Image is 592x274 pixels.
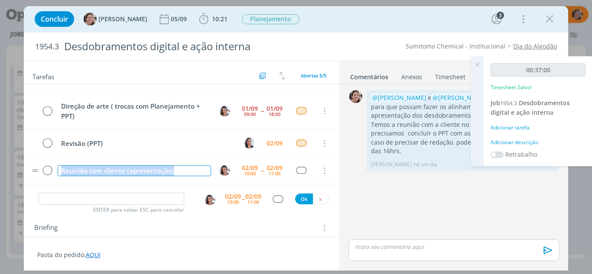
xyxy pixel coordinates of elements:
button: 10:21 [197,12,230,26]
div: 10:00 [227,200,239,204]
span: @[PERSON_NAME] [372,93,426,102]
p: Temos a reunião com a cliente no dia 02.09, as 10 horas, então precisamos concluir o PPT com as s... [371,120,554,156]
div: Revisão (PPT) [58,138,236,149]
div: 09:00 [244,112,256,116]
img: N [205,194,215,205]
div: Adicionar tarefa [491,124,585,132]
button: C [243,137,256,150]
span: 1954.3 [500,99,517,107]
button: Ok [295,193,313,204]
div: Adicionar descrição [491,139,585,146]
div: 02/09 [267,165,283,171]
p: Timesheet Salvo! [491,84,532,91]
span: Planejamento [242,14,299,24]
a: Comentários [350,69,389,81]
img: N [219,165,230,176]
div: Direção de arte ( trocas com Planejamento + PPT) [58,101,211,121]
img: N [219,106,230,116]
div: 01/09 [242,106,258,112]
button: Planejamento [241,14,300,25]
img: C [244,138,255,148]
a: AQUI [86,251,101,259]
span: Tarefas [33,71,54,81]
span: 1954.3 [35,42,59,52]
span: [PERSON_NAME] [98,16,147,22]
div: Anexos [401,73,422,81]
span: @[PERSON_NAME] [433,93,487,102]
span: Desdobramentos digital e ação interna [491,99,570,116]
span: Concluir [41,16,68,23]
span: -- [242,195,244,203]
button: N [218,164,231,177]
button: N [204,194,216,206]
span: -- [261,168,263,174]
img: arrow-down-up.svg [279,72,285,80]
div: 02/09 [242,165,258,171]
button: Concluir [35,11,74,27]
div: Reunião com cliente (apresentação) [58,165,211,176]
span: há um dia [413,161,437,168]
span: Abertas 5/5 [301,72,326,79]
div: 05/09 [171,16,189,22]
div: 3 [497,12,504,19]
img: drag-icon.svg [32,169,38,172]
a: Job1954.3Desdobramentos digital e ação interna [491,99,570,116]
div: 11:00 [247,200,259,204]
span: ENTER para salvar ESC para cancelar [93,206,184,213]
a: Sumitomo Chemical - Institucional [406,42,505,50]
a: Timesheet [435,69,466,81]
div: 02/09 [225,193,241,200]
p: e , reservei a Cápsula 1 para que possam fazer os alinhamentos necessários para apresentação dos ... [371,93,554,120]
div: 02/09 [267,140,283,146]
a: Dia do Algodão [513,42,557,50]
div: 01/09 [267,106,283,112]
div: 18:00 [269,112,280,116]
button: A[PERSON_NAME] [84,13,147,26]
button: 3 [490,12,504,26]
span: 10:21 [212,15,228,23]
span: Briefing [34,222,58,234]
button: N [218,104,231,117]
img: A [84,13,97,26]
span: -- [261,108,263,114]
p: Pasta do pedido: [37,251,326,259]
div: dialog [24,6,569,271]
label: Retrabalho [505,150,537,159]
div: 02/09 [245,193,261,200]
div: Desdobramentos digital e ação interna [61,36,336,57]
p: [PERSON_NAME] [371,161,412,168]
div: 11:00 [269,171,280,176]
div: 10:00 [244,171,256,176]
img: A [349,90,362,103]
